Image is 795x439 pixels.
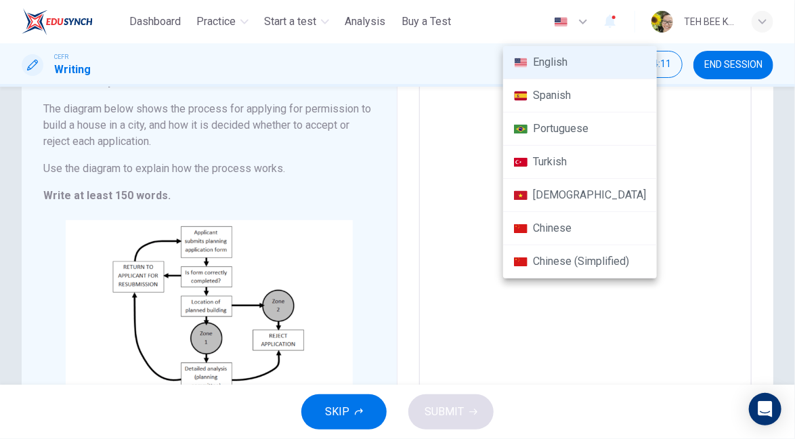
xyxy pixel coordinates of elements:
[503,46,657,79] li: English
[503,79,657,112] li: Spanish
[749,393,781,425] div: Open Intercom Messenger
[514,91,528,101] img: es
[514,124,528,134] img: pt
[503,212,657,245] li: Chinese
[514,157,528,167] img: tr
[514,58,528,68] img: en
[514,190,528,201] img: vi
[503,146,657,179] li: Turkish
[503,112,657,146] li: Portuguese
[503,179,657,212] li: [DEMOGRAPHIC_DATA]
[514,257,528,267] img: zh-CN
[503,245,657,278] li: Chinese (Simplified)
[514,224,528,234] img: zh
